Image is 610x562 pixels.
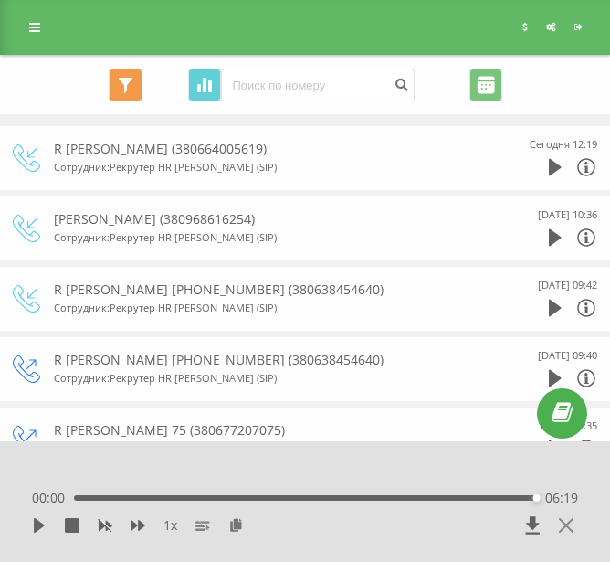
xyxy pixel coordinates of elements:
span: 00:00 [32,489,74,507]
span: 06:19 [545,489,578,507]
div: [DATE] 09:42 [538,276,597,294]
div: Сотрудник : Рекрутер HR [PERSON_NAME] (SIP) [54,158,479,176]
span: 1 x [163,516,177,535]
div: Сотрудник : Рекрутер HR [PERSON_NAME] (SIP) [54,299,479,317]
div: R [PERSON_NAME] 75 (380677207075) [54,421,479,440]
div: Сотрудник : Рекрутер HR [PERSON_NAME] (SIP) [54,369,479,387]
div: [DATE] 10:36 [538,206,597,224]
div: Accessibility label [533,494,541,502]
input: Поиск по номеру [221,69,415,101]
div: Сегодня 12:19 [530,135,597,154]
div: [PERSON_NAME] (380968616254) [54,210,479,228]
div: R [PERSON_NAME] (380664005619) [54,140,479,158]
div: Сотрудник : Рекрутер HR [PERSON_NAME] (SIP) [54,228,479,247]
div: R [PERSON_NAME] [PHONE_NUMBER] (380638454640) [54,351,479,369]
div: Сотрудник : Рекрутер HR [PERSON_NAME] (SIP) [54,440,479,458]
div: R [PERSON_NAME] [PHONE_NUMBER] (380638454640) [54,281,479,299]
div: [DATE] 09:40 [538,346,597,365]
